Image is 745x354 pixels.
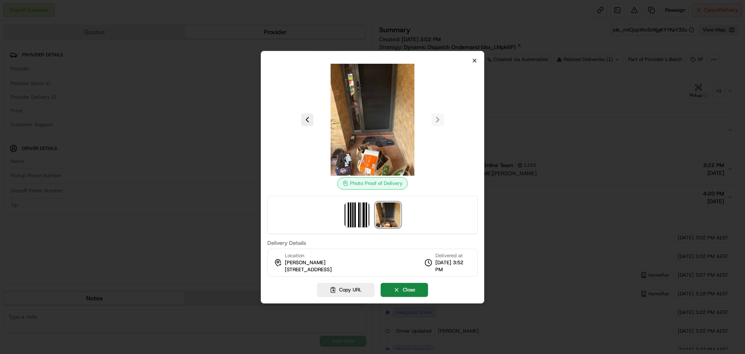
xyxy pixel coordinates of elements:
img: photo_proof_of_delivery image [317,64,428,176]
div: 💻 [66,113,72,120]
span: Delivered at [435,252,471,259]
button: Copy URL [317,283,374,297]
span: API Documentation [73,113,125,120]
img: Nash [8,8,23,23]
input: Got a question? Start typing here... [20,50,140,58]
span: [STREET_ADDRESS] [285,266,332,273]
button: Close [381,283,428,297]
span: [DATE] 3:52 PM [435,259,471,273]
div: Start new chat [26,74,127,82]
p: Welcome 👋 [8,31,141,44]
img: photo_proof_of_delivery image [376,202,400,227]
span: Pylon [77,132,94,138]
a: 💻API Documentation [62,110,128,124]
div: We're available if you need us! [26,82,98,88]
div: Photo Proof of Delivery [337,177,408,190]
span: [PERSON_NAME] [285,259,326,266]
span: Knowledge Base [16,113,59,120]
img: 1736555255976-a54dd68f-1ca7-489b-9aae-adbdc363a1c4 [8,74,22,88]
div: 📗 [8,113,14,120]
a: Powered byPylon [55,131,94,138]
img: barcode_scan_on_pickup image [345,202,369,227]
a: 📗Knowledge Base [5,110,62,124]
label: Delivery Details [267,240,478,246]
span: Location [285,252,304,259]
button: Start new chat [132,77,141,86]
